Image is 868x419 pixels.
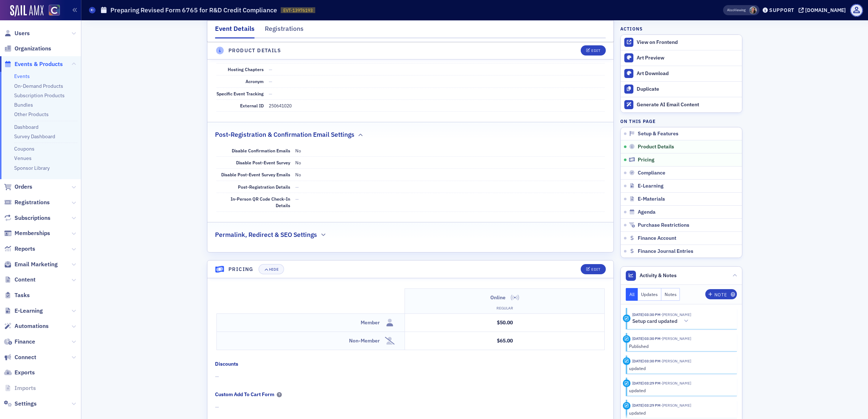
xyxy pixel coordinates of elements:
span: Users [15,29,30,37]
a: Venues [14,155,32,161]
span: Reports [15,245,35,253]
span: E-Learning [15,307,43,315]
button: Setup card updated [632,317,691,325]
span: Pricing [638,157,654,163]
a: Survey Dashboard [14,133,55,140]
div: updated [629,410,732,416]
h4: On this page [620,118,742,124]
a: Dashboard [14,124,38,130]
div: Custom Add To Cart Form [215,391,274,398]
button: Edit [581,46,606,56]
div: Duplicate [637,86,738,93]
img: SailAMX [49,5,60,16]
dd: No [295,145,605,156]
span: Disable Post-Event Survey [236,160,290,165]
span: Events & Products [15,60,63,68]
time: 7/22/2025 03:30 PM [632,312,661,317]
span: Disable Post-Event Survey Emails [221,172,290,177]
span: — [215,373,606,381]
button: Edit [581,264,606,274]
div: Note [714,293,727,297]
button: Updates [638,288,661,301]
div: Update [623,402,630,410]
h5: Setup card updated [632,318,677,325]
span: Memberships [15,229,50,237]
span: Finance Account [638,235,676,242]
span: — [269,78,272,84]
dd: 250641020 [269,100,605,111]
a: Settings [4,400,37,408]
button: Note [705,289,737,299]
span: Tiffany Carson [661,403,691,408]
h4: Member [361,319,380,326]
span: Purchase Restrictions [638,222,689,229]
button: Notes [661,288,680,301]
span: Registrations [15,198,50,206]
a: Finance [4,338,35,346]
span: Exports [15,369,35,377]
span: Profile [850,4,863,17]
div: Edit [591,267,600,271]
div: updated [629,387,732,394]
h4: Product Details [228,47,281,54]
div: Event Details [215,24,255,38]
span: In-Person QR Code Check-In Details [231,196,290,208]
div: updated [629,365,732,371]
a: Tasks [4,291,30,299]
time: 7/22/2025 03:29 PM [632,381,661,386]
time: 7/22/2025 03:30 PM [632,358,661,363]
time: 7/22/2025 03:30 PM [632,336,661,341]
dd: No [295,169,605,180]
a: View on Frontend [621,35,742,50]
a: Imports [4,384,36,392]
div: Generate AI Email Content [637,102,738,108]
a: Art Download [621,66,742,81]
div: Hide [269,267,279,271]
span: — [269,91,272,96]
div: View on Frontend [637,39,738,46]
a: Bundles [14,102,33,108]
th: Regular [405,304,604,314]
span: Email Marketing [15,260,58,268]
span: Setup & Features [638,131,678,137]
a: Registrations [4,198,50,206]
img: SailAMX [10,5,44,17]
span: Tiffany Carson [661,358,691,363]
a: Organizations [4,45,51,53]
div: Art Preview [637,55,738,61]
span: External ID [240,103,264,108]
a: Coupons [14,145,35,152]
a: Reports [4,245,35,253]
span: Finance [15,338,35,346]
span: Activity & Notes [640,272,677,279]
a: Other Products [14,111,49,118]
span: Disable Confirmation Emails [232,148,290,153]
span: E-Materials [638,196,665,202]
h2: Permalink, Redirect & SEO Settings [215,230,317,239]
span: Connect [15,353,36,361]
span: Compliance [638,170,665,176]
span: Post-Registration Details [238,184,290,190]
span: Tiffany Carson [661,312,691,317]
a: Events [14,73,30,79]
div: Discounts [215,360,238,368]
span: — [269,66,272,72]
a: Subscriptions [4,214,50,222]
span: Organizations [15,45,51,53]
h4: Actions [620,25,643,32]
a: Users [4,29,30,37]
a: Art Preview [621,50,742,66]
button: Hide [259,264,284,274]
a: Automations [4,322,49,330]
div: [DOMAIN_NAME] [805,7,846,13]
a: Email Marketing [4,260,58,268]
span: Orders [15,183,32,191]
span: Agenda [638,209,656,215]
span: — [295,196,299,202]
div: Edit [591,49,600,53]
span: E-Learning [638,183,664,189]
span: $65.00 [497,337,513,344]
time: 7/22/2025 03:29 PM [632,403,661,408]
span: Tiffany Carson [749,7,757,14]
